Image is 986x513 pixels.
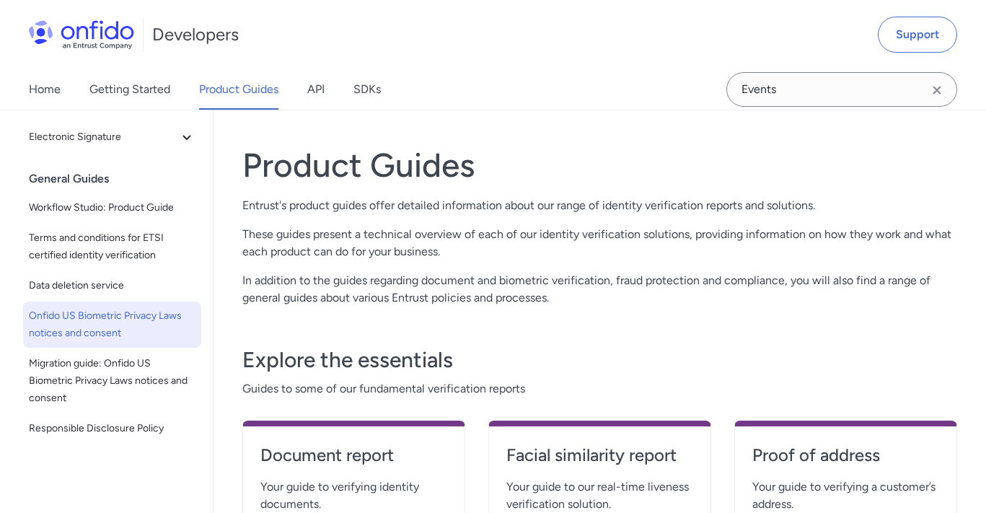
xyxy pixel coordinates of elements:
[29,69,61,110] a: Home
[506,478,693,513] span: Your guide to our real-time liveness verification solution.
[23,349,201,413] a: Migration guide: Onfido US Biometric Privacy Laws notices and consent
[199,69,278,110] a: Product Guides
[29,355,195,407] span: Migration guide: Onfido US Biometric Privacy Laws notices and consent
[752,444,939,467] h4: Proof of address
[29,277,195,294] span: Data deletion service
[506,444,693,467] h4: Facial similarity report
[878,17,957,53] a: Support
[29,229,195,264] span: Terms and conditions for ETSI certified identity verification
[29,307,195,342] span: Onfido US Biometric Privacy Laws notices and consent
[242,226,957,260] p: These guides present a technical overview of each of our identity verification solutions, providi...
[242,380,957,398] span: Guides to some of our fundamental verification reports
[29,128,178,146] span: Electronic Signature
[152,23,239,46] h1: Developers
[242,272,957,307] p: In addition to the guides regarding document and biometric verification, fraud protection and com...
[242,346,957,374] h3: Explore the essentials
[726,72,957,107] input: Onfido search input field
[506,444,693,478] a: Facial similarity report
[752,478,939,513] span: Your guide to verifying a customer’s address.
[307,69,325,110] a: API
[23,123,201,152] button: Electronic Signature
[260,444,447,467] h4: Document report
[260,444,447,478] a: Document report
[29,165,207,193] div: General Guides
[29,420,195,437] span: Responsible Disclosure Policy
[23,193,201,222] a: Workflow Studio: Product Guide
[260,478,447,513] span: Your guide to verifying identity documents.
[89,69,170,110] a: Getting Started
[29,199,195,216] span: Workflow Studio: Product Guide
[928,82,946,99] svg: Clear search field button
[23,271,201,300] a: Data deletion service
[242,197,957,214] p: Entrust's product guides offer detailed information about our range of identity verification repo...
[23,224,201,270] a: Terms and conditions for ETSI certified identity verification
[353,69,381,110] a: SDKs
[29,20,134,49] img: Onfido Logo
[23,302,201,348] a: Onfido US Biometric Privacy Laws notices and consent
[752,444,939,478] a: Proof of address
[23,414,201,443] a: Responsible Disclosure Policy
[242,145,957,185] h1: Product Guides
